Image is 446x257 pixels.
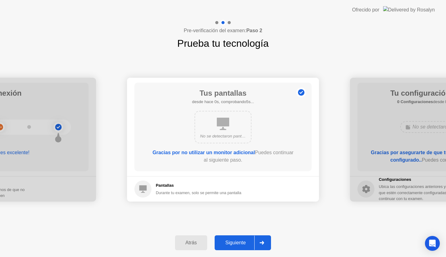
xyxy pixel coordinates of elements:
b: Gracias por no utilizar un monitor adicional [152,150,255,155]
h4: Pre-verificación del examen: [184,27,262,34]
h5: desde hace 0s, comprobando5s... [192,99,254,105]
h1: Prueba tu tecnología [177,36,269,51]
button: Atrás [175,235,208,250]
div: Puedes continuar al siguiente paso. [152,149,294,164]
div: Siguiente [216,240,254,246]
img: Delivered by Rosalyn [383,6,435,13]
b: Paso 2 [246,28,262,33]
div: Ofrecido por [352,6,379,14]
h1: Tus pantallas [192,88,254,99]
div: Atrás [177,240,206,246]
div: Open Intercom Messenger [425,236,440,251]
button: Siguiente [215,235,271,250]
h5: Pantallas [156,182,241,189]
div: No se detectaron pantallas adicionales [200,133,246,139]
div: Durante tu examen, solo se permite una pantalla [156,190,241,196]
